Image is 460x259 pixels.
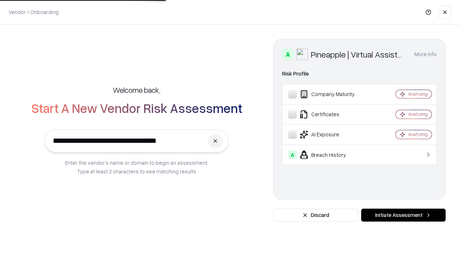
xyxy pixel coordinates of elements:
[288,90,374,99] div: Company Maturity
[113,85,160,95] h5: Welcome back,
[408,91,428,97] div: Analyzing
[408,111,428,117] div: Analyzing
[288,150,374,159] div: Breach History
[282,69,437,78] div: Risk Profile
[361,209,446,222] button: Initiate Assessment
[9,8,59,16] p: Vendor / Onboarding
[65,158,208,176] p: Enter the vendor’s name or domain to begin an assessment. Type at least 3 characters to see match...
[31,101,242,115] h2: Start A New Vendor Risk Assessment
[288,150,297,159] div: A
[288,130,374,139] div: AI Exposure
[288,110,374,119] div: Certificates
[296,49,308,60] img: Pineapple | Virtual Assistant Agency
[414,48,437,61] button: More info
[273,209,358,222] button: Discard
[311,49,406,60] div: Pineapple | Virtual Assistant Agency
[282,49,294,60] div: A
[408,131,428,137] div: Analyzing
